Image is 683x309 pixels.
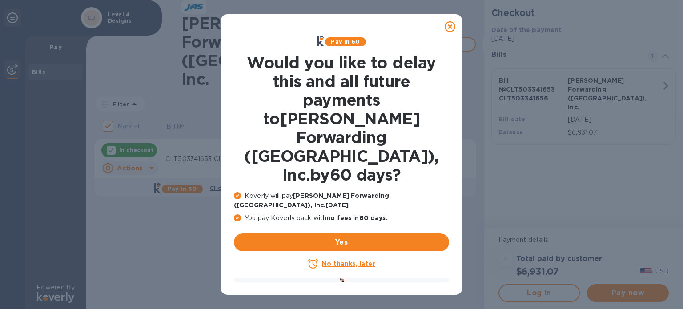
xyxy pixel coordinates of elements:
p: Koverly will pay [234,191,449,210]
p: You pay Koverly back with [234,213,449,223]
span: Yes [241,237,442,248]
b: [PERSON_NAME] Forwarding ([GEOGRAPHIC_DATA]), Inc. [DATE] [234,192,389,209]
u: No thanks, later [322,260,375,267]
button: Yes [234,233,449,251]
h1: Would you like to delay this and all future payments to [PERSON_NAME] Forwarding ([GEOGRAPHIC_DAT... [234,53,449,184]
b: Pay in 60 [331,38,360,45]
b: no fees in 60 days . [326,214,387,221]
